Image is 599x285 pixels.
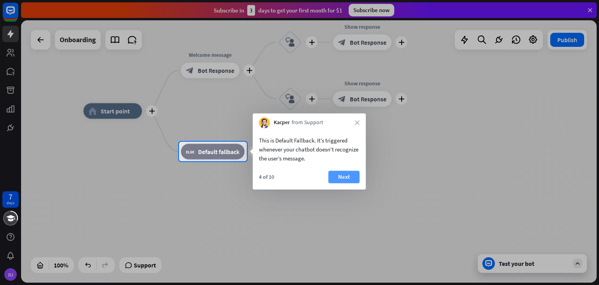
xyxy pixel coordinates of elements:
[292,119,323,127] span: from Support
[198,148,239,155] span: Default fallback
[274,119,290,127] span: Kacper
[186,148,194,155] i: block_fallback
[328,171,360,183] button: Next
[259,173,274,180] div: 4 of 10
[259,136,360,163] div: This is Default Fallback. It’s triggered whenever your chatbot doesn't recognize the user’s message.
[355,120,360,125] i: close
[6,3,30,27] button: Open LiveChat chat widget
